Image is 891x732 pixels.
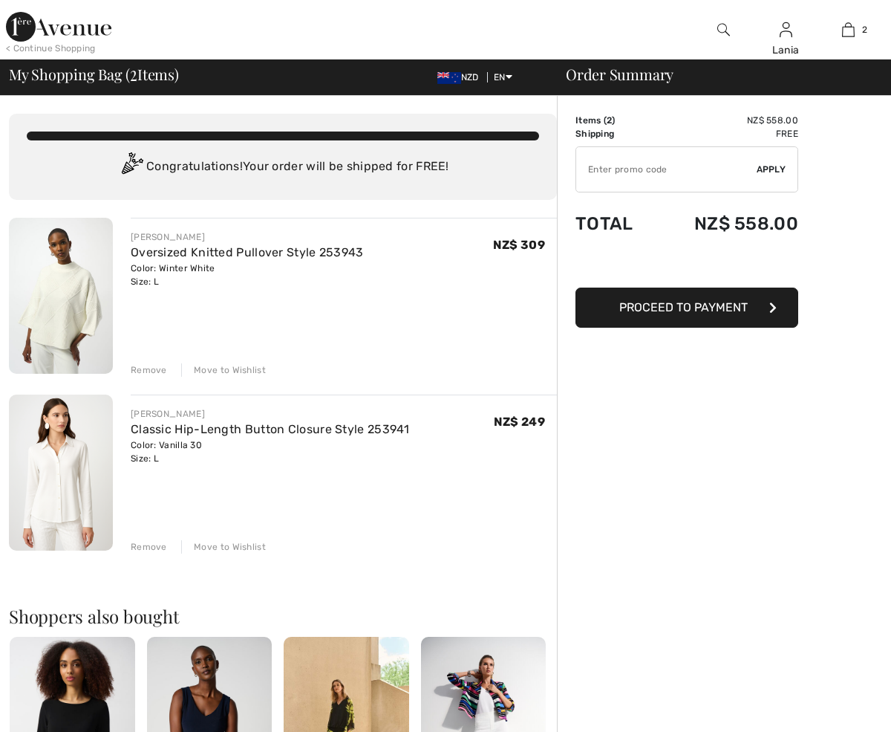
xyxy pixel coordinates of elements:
[181,363,266,377] div: Move to Wishlist
[6,42,96,55] div: < Continue Shopping
[9,67,179,82] span: My Shopping Bag ( Items)
[131,363,167,377] div: Remove
[131,407,410,421] div: [PERSON_NAME]
[655,127,798,140] td: Free
[437,72,461,84] img: New Zealand Dollar
[780,22,792,36] a: Sign In
[494,72,512,82] span: EN
[493,238,545,252] span: NZ$ 309
[181,540,266,554] div: Move to Wishlist
[842,21,855,39] img: My Bag
[717,21,730,39] img: search the website
[9,218,113,374] img: Oversized Knitted Pullover Style 253943
[6,12,111,42] img: 1ère Avenue
[131,245,364,259] a: Oversized Knitted Pullover Style 253943
[862,23,867,36] span: 2
[619,300,748,314] span: Proceed to Payment
[548,67,882,82] div: Order Summary
[9,395,113,551] img: Classic Hip-Length Button Closure Style 253941
[117,152,146,182] img: Congratulation2.svg
[575,114,655,127] td: Items ( )
[437,72,485,82] span: NZD
[575,249,798,282] iframe: PayPal
[575,127,655,140] td: Shipping
[131,540,167,554] div: Remove
[575,288,798,328] button: Proceed to Payment
[27,152,539,182] div: Congratulations! Your order will be shipped for FREE!
[9,607,557,625] h2: Shoppers also bought
[655,198,798,249] td: NZ$ 558.00
[130,63,137,82] span: 2
[757,163,786,176] span: Apply
[131,438,410,465] div: Color: Vanilla 30 Size: L
[780,21,792,39] img: My Info
[131,422,410,436] a: Classic Hip-Length Button Closure Style 253941
[575,198,655,249] td: Total
[607,115,612,126] span: 2
[494,415,545,429] span: NZ$ 249
[755,42,816,58] div: Lania
[131,230,364,244] div: [PERSON_NAME]
[817,21,878,39] a: 2
[655,114,798,127] td: NZ$ 558.00
[131,262,364,288] div: Color: Winter White Size: L
[576,147,757,192] input: Promo code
